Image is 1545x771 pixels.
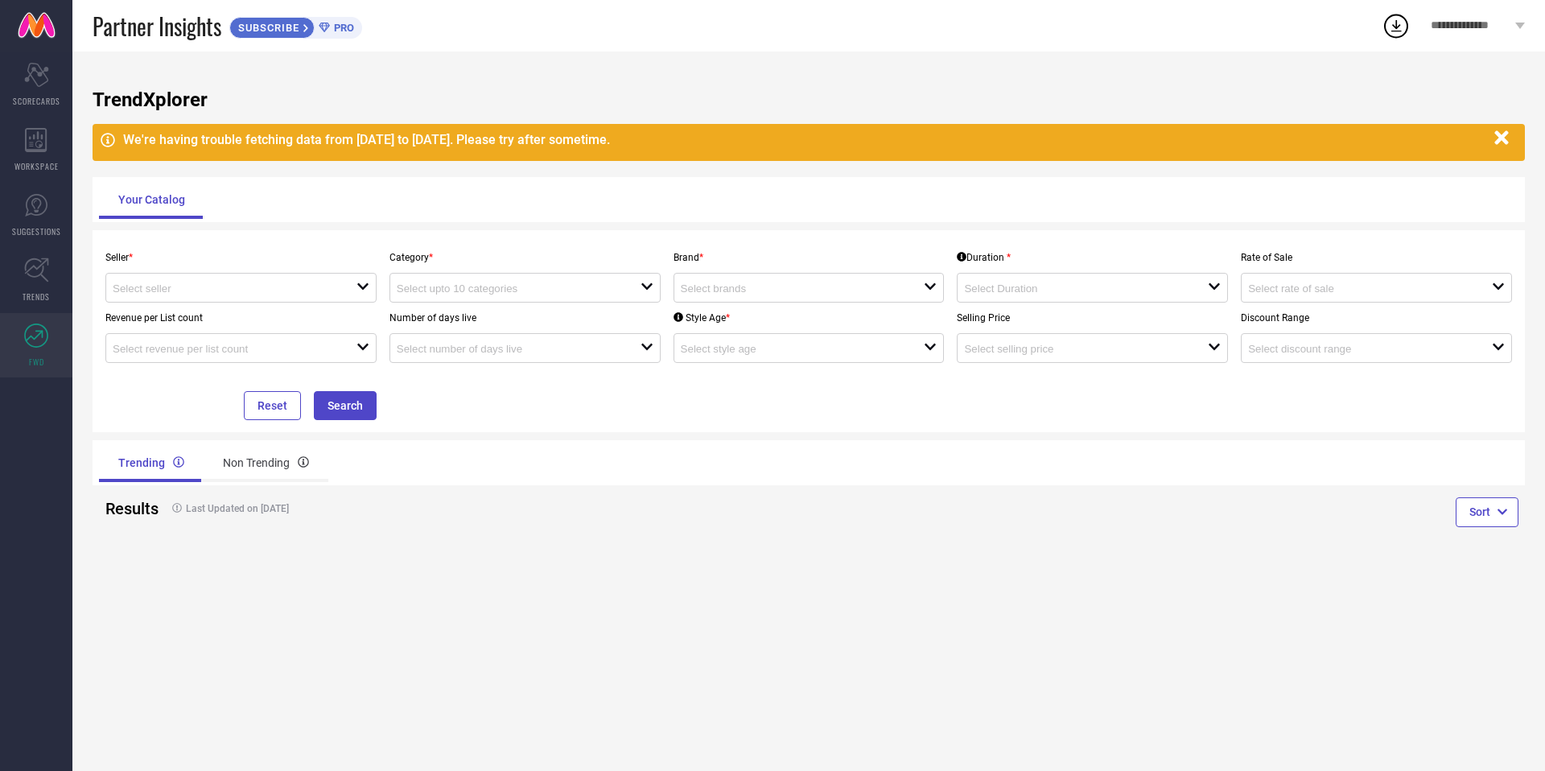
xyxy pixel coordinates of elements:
a: SUBSCRIBEPRO [229,13,362,39]
span: FWD [29,356,44,368]
div: Your Catalog [99,180,204,219]
input: Select Duration [964,282,1184,295]
span: SUBSCRIBE [230,22,303,34]
span: PRO [330,22,354,34]
button: Search [314,391,377,420]
p: Category [389,252,661,263]
p: Number of days live [389,312,661,324]
input: Select seller [113,282,332,295]
span: WORKSPACE [14,160,59,172]
p: Selling Price [957,312,1228,324]
button: Reset [244,391,301,420]
h2: Results [105,499,151,518]
div: Duration [957,252,1011,263]
div: Open download list [1382,11,1411,40]
div: We're having trouble fetching data from [DATE] to [DATE]. Please try after sometime. [123,132,1486,147]
input: Select selling price [964,343,1184,355]
span: SUGGESTIONS [12,225,61,237]
input: Select style age [681,343,900,355]
div: Trending [99,443,204,482]
p: Rate of Sale [1241,252,1512,263]
button: Sort [1456,497,1518,526]
span: Partner Insights [93,10,221,43]
span: SCORECARDS [13,95,60,107]
h4: Last Updated on [DATE] [164,503,737,514]
input: Select brands [681,282,900,295]
p: Discount Range [1241,312,1512,324]
input: Select number of days live [397,343,616,355]
input: Select discount range [1248,343,1468,355]
h1: TrendXplorer [93,89,1525,111]
input: Select rate of sale [1248,282,1468,295]
p: Seller [105,252,377,263]
div: Non Trending [204,443,328,482]
span: TRENDS [23,291,50,303]
input: Select revenue per list count [113,343,332,355]
p: Brand [674,252,945,263]
div: Style Age [674,312,730,324]
p: Revenue per List count [105,312,377,324]
input: Select upto 10 categories [397,282,616,295]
